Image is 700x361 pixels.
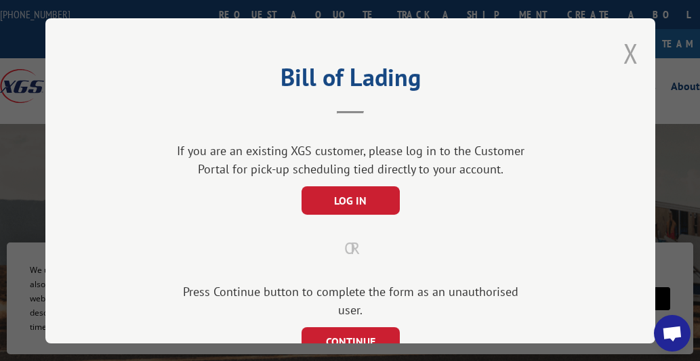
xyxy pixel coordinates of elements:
[113,68,588,93] h2: Bill of Lading
[301,186,399,215] button: LOG IN
[171,142,530,178] div: If you are an existing XGS customer, please log in to the Customer Portal for pick-up scheduling ...
[171,282,530,319] div: Press Continue button to complete the form as an unauthorised user.
[301,195,399,207] a: LOG IN
[113,236,588,261] div: OR
[654,315,691,352] div: Open chat
[623,35,638,71] button: Close modal
[301,327,399,356] button: CONTINUE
